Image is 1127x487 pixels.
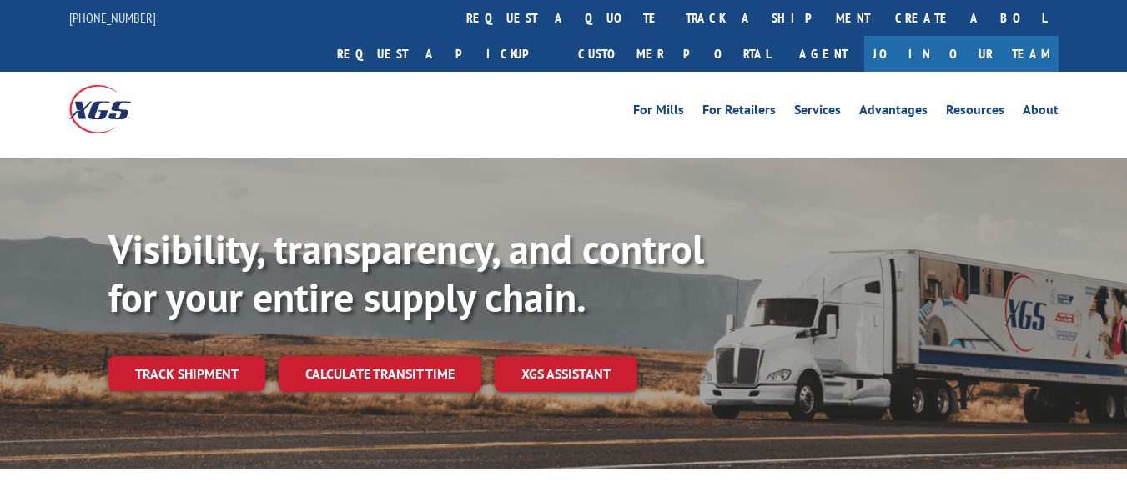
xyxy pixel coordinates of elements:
a: Agent [782,36,864,72]
a: Advantages [859,103,928,122]
a: For Mills [633,103,684,122]
a: Calculate transit time [279,356,481,392]
b: Visibility, transparency, and control for your entire supply chain. [108,223,704,323]
a: Services [794,103,841,122]
a: Request a pickup [325,36,566,72]
a: About [1023,103,1059,122]
a: Join Our Team [864,36,1059,72]
a: XGS ASSISTANT [495,356,637,392]
a: [PHONE_NUMBER] [69,9,156,26]
a: Track shipment [108,356,265,391]
a: Resources [946,103,1004,122]
a: Customer Portal [566,36,782,72]
a: For Retailers [702,103,776,122]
